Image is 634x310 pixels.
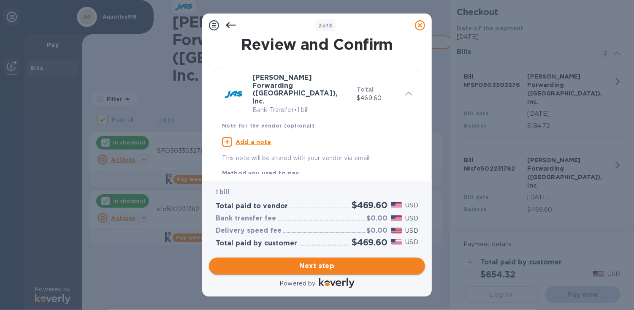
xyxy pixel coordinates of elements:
h3: Total paid by customer [216,239,297,247]
img: USD [391,215,402,221]
h3: Total paid to vendor [216,202,288,210]
u: Add a note [236,139,271,145]
button: Next step [209,258,425,275]
p: USD [406,238,418,247]
p: This note will be shared with your vendor via email [222,154,412,163]
b: 1 bill [216,188,229,195]
h1: Review and Confirm [213,35,421,53]
p: USD [406,201,418,210]
img: USD [391,202,402,208]
h3: Bank transfer fee [216,215,276,223]
h3: $0.00 [366,227,387,235]
p: Bank Transfer • 1 bill [252,106,350,114]
img: Logo [319,278,355,288]
span: 2 [319,22,322,29]
p: $469.60 [357,94,398,103]
p: USD [406,226,418,235]
img: USD [391,239,402,245]
b: of 3 [319,22,333,29]
b: Note for the vendor (optional) [222,122,314,129]
h2: $469.60 [352,200,387,210]
span: Next step [216,261,418,271]
h3: $0.00 [366,215,387,223]
p: USD [406,214,418,223]
div: [PERSON_NAME] Forwarding ([GEOGRAPHIC_DATA]), Inc.Bank Transfer•1 billTotal$469.60Note for the ve... [222,74,412,163]
p: Powered by [279,279,315,288]
h3: Delivery speed fee [216,227,282,235]
b: Total [357,86,374,93]
b: Method you used to pay [222,170,299,177]
img: USD [391,228,402,234]
h2: $469.60 [352,237,387,247]
b: [PERSON_NAME] Forwarding ([GEOGRAPHIC_DATA]), Inc. [252,73,337,105]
